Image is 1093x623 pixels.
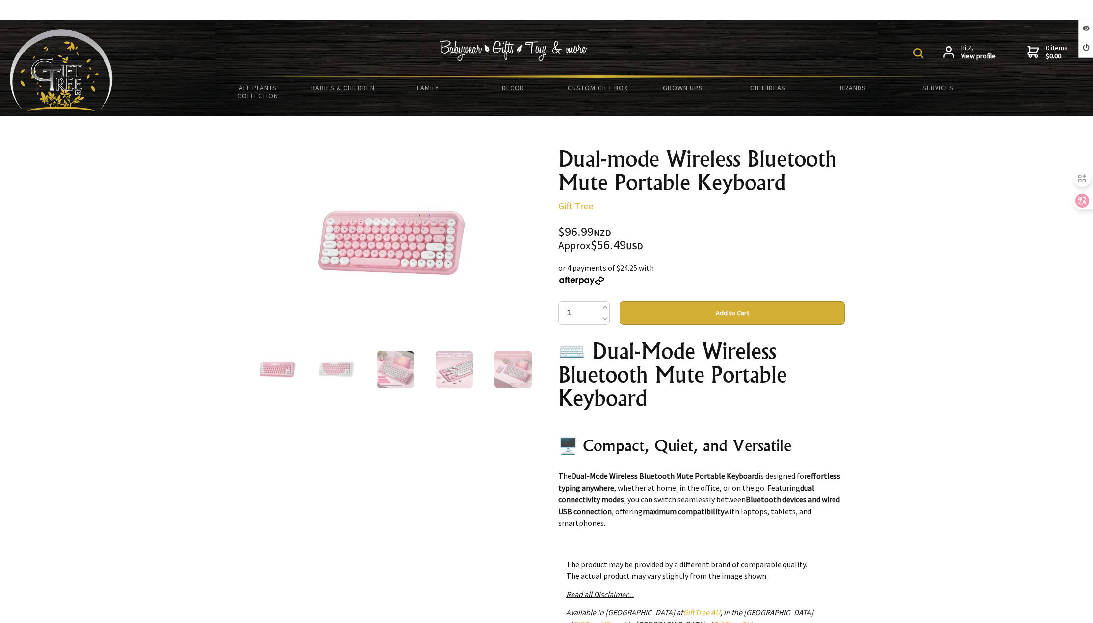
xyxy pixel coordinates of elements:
[641,78,726,98] a: Grown Ups
[558,339,845,410] h1: ⌨️ Dual-Mode Wireless Bluetooth Mute Portable Keyboard
[377,351,414,388] img: Dual-mode Wireless Bluetooth Mute Portable Keyboard
[558,339,845,536] div: Keyboard * 1+manual * 1
[440,40,587,61] img: Babywear - Gifts - Toys & more
[558,535,845,570] p: Its provides a , perfect for without disturbing others. Compact and lightweight, this portable ke...
[259,351,296,388] img: Dual-mode Wireless Bluetooth Mute Portable Keyboard
[558,276,605,285] img: Afterpay
[558,470,845,529] p: The is designed for , whether at home, in the office, or on the go. Featuring , you can switch se...
[555,78,640,98] a: Custom Gift Box
[318,351,355,388] img: Dual-mode Wireless Bluetooth Mute Portable Keyboard
[566,589,634,599] a: Read all Disclaimer...
[558,226,845,252] div: $96.99 $56.49
[470,78,555,98] a: Decor
[572,471,758,481] strong: Dual-Mode Wireless Bluetooth Mute Portable Keyboard
[436,351,473,388] img: Dual-mode Wireless Bluetooth Mute Portable Keyboard
[896,78,981,98] a: Services
[315,166,468,319] img: Dual-mode Wireless Bluetooth Mute Portable Keyboard
[494,351,532,388] img: Dual-mode Wireless Bluetooth Mute Portable Keyboard
[913,48,923,58] img: product search
[626,240,643,252] span: USD
[558,471,840,493] strong: effortless typing anywhere
[558,200,593,212] a: Gift Tree
[558,147,845,194] h1: Dual-mode Wireless Bluetooth Mute Portable Keyboard
[1046,52,1067,61] strong: $0.00
[620,301,845,325] button: Add to Cart
[810,78,895,98] a: Brands
[961,44,996,61] span: Hi Z,
[943,44,996,61] a: Hi Z,View profile
[215,78,300,106] a: All Plants Collection
[1046,43,1067,61] span: 0 items
[683,607,720,617] a: GiftTree AU
[558,434,845,457] h2: 🖥️ Compact, Quiet, and Versatile
[961,52,996,61] strong: View profile
[594,227,611,238] span: NZD
[386,78,470,98] a: Family
[300,78,385,98] a: Babies & Children
[558,483,814,504] strong: dual connectivity modes
[558,494,840,516] strong: Bluetooth devices and wired USB connection
[726,78,810,98] a: Gift Ideas
[643,506,724,516] strong: maximum compatibility
[558,239,591,252] small: Approx
[1027,44,1067,61] a: 0 items$0.00
[566,558,837,582] p: The product may be provided by a different brand of comparable quality. The actual product may va...
[558,262,845,286] div: or 4 payments of $24.25 with
[10,29,113,111] img: Babyware - Gifts - Toys and more...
